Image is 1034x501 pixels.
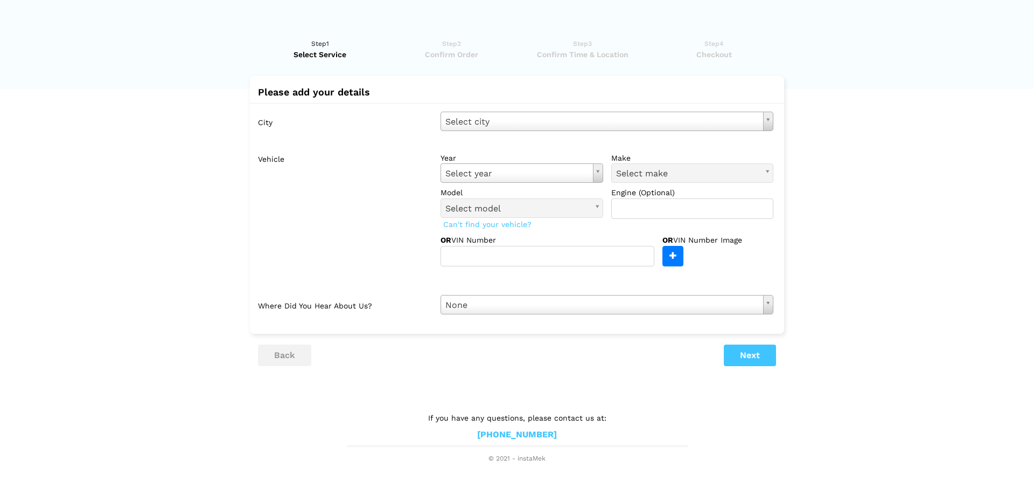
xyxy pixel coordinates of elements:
[445,202,589,216] span: Select model
[441,198,603,218] a: Select model
[441,163,603,183] a: Select year
[662,235,765,245] label: VIN Number Image
[652,49,776,60] span: Checkout
[520,49,645,60] span: Confirm Time & Location
[258,87,776,98] h2: Please add your details
[611,163,774,183] a: Select make
[258,49,382,60] span: Select Service
[258,148,432,266] label: Vehicle
[445,298,759,312] span: None
[441,187,603,198] label: model
[258,38,382,60] a: Step1
[441,295,773,314] a: None
[389,38,514,60] a: Step2
[258,112,432,131] label: City
[611,153,774,163] label: make
[389,49,514,60] span: Confirm Order
[662,236,673,244] strong: OR
[616,167,759,181] span: Select make
[441,236,451,244] strong: OR
[347,455,687,463] span: © 2021 - instaMek
[258,345,311,366] button: back
[611,187,774,198] label: Engine (Optional)
[441,153,603,163] label: year
[441,235,529,245] label: VIN Number
[477,429,557,441] a: [PHONE_NUMBER]
[445,167,589,181] span: Select year
[520,38,645,60] a: Step3
[652,38,776,60] a: Step4
[347,412,687,424] p: If you have any questions, please contact us at:
[441,217,534,231] span: Can't find your vehicle?
[724,345,776,366] button: Next
[441,112,773,131] a: Select city
[445,115,759,129] span: Select city
[258,295,432,314] label: Where did you hear about us?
